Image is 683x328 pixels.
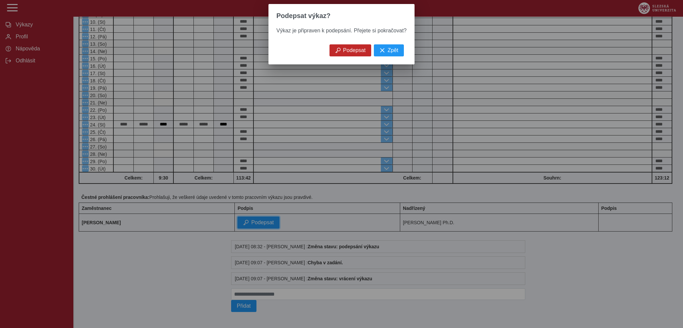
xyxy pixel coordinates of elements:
[374,44,404,56] button: Zpět
[343,47,366,53] span: Podepsat
[329,44,372,56] button: Podepsat
[276,28,407,33] span: Výkaz je připraven k podepsání. Přejete si pokračovat?
[388,47,398,53] span: Zpět
[276,12,330,20] span: Podepsat výkaz?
